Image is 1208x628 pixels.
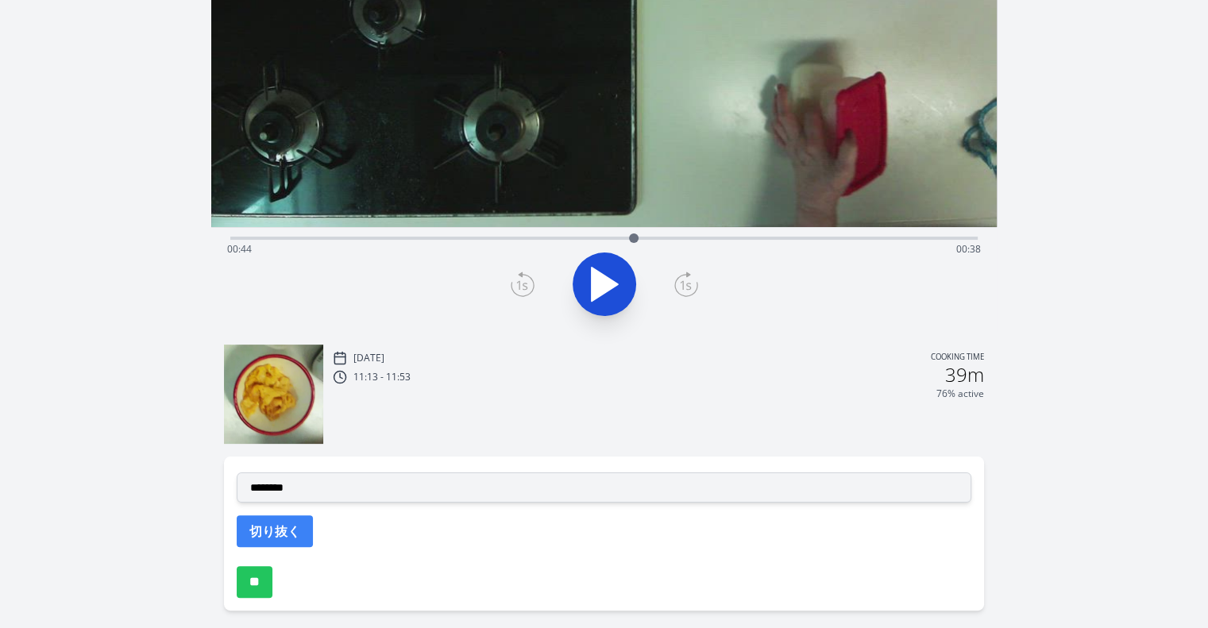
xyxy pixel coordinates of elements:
span: 00:44 [227,242,252,256]
p: 11:13 - 11:53 [353,371,411,383]
p: Cooking time [931,351,984,365]
p: [DATE] [353,352,384,364]
button: 切り抜く [237,515,313,547]
h2: 39m [945,365,984,384]
p: 76% active [936,387,984,400]
span: 00:38 [956,242,981,256]
img: 250930021431_thumb.jpeg [224,345,323,444]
